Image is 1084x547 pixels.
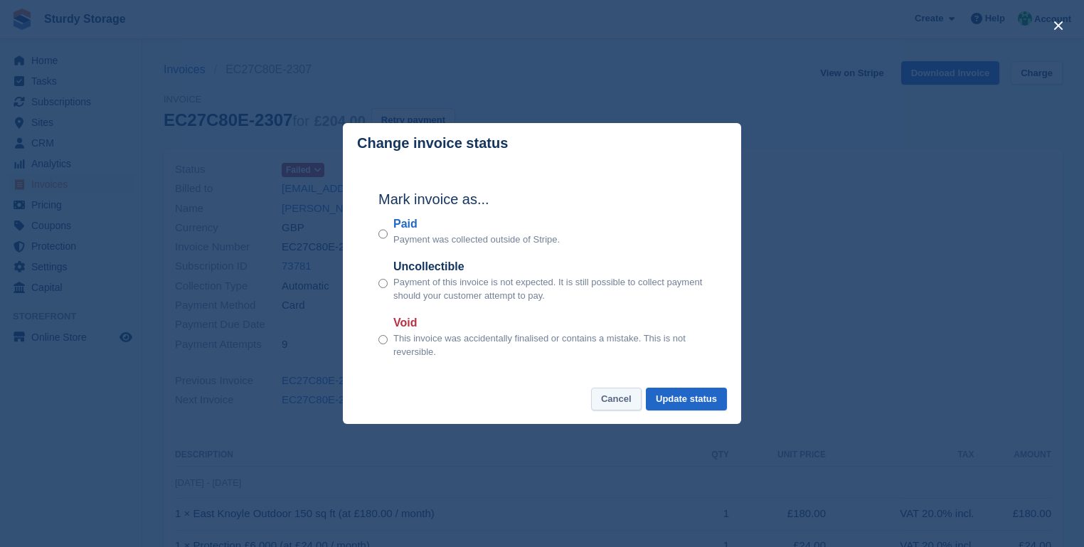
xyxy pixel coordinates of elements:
[1047,14,1070,37] button: close
[393,331,706,359] p: This invoice was accidentally finalised or contains a mistake. This is not reversible.
[393,275,706,303] p: Payment of this invoice is not expected. It is still possible to collect payment should your cust...
[393,233,560,247] p: Payment was collected outside of Stripe.
[393,314,706,331] label: Void
[357,135,508,152] p: Change invoice status
[646,388,727,411] button: Update status
[378,188,706,210] h2: Mark invoice as...
[393,258,706,275] label: Uncollectible
[591,388,642,411] button: Cancel
[393,216,560,233] label: Paid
